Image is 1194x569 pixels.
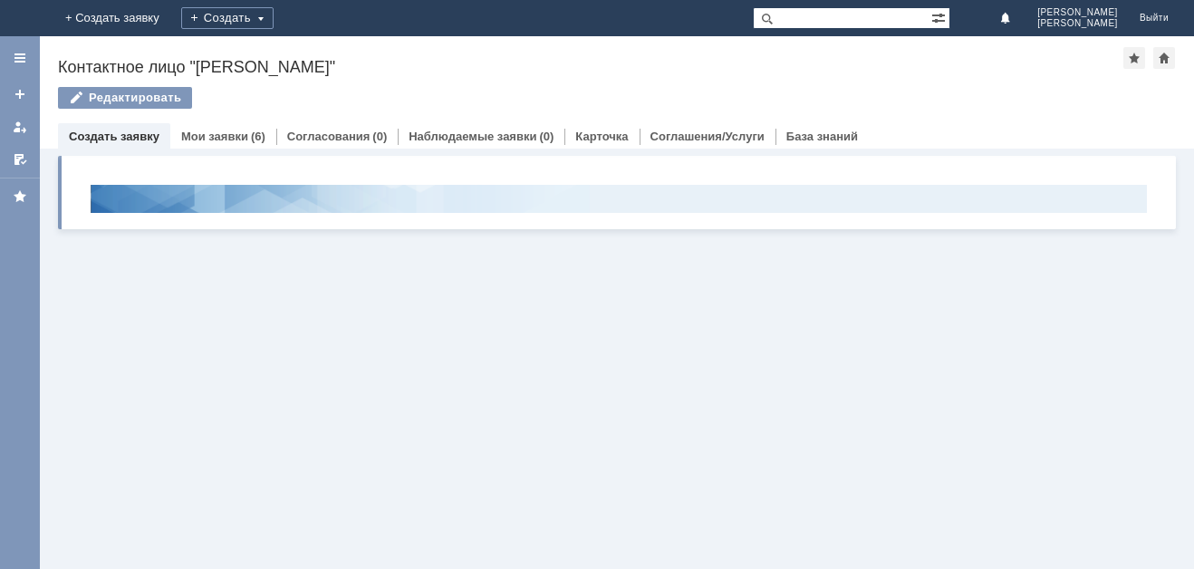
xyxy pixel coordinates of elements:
[372,130,387,143] div: (0)
[539,130,554,143] div: (0)
[409,130,536,143] a: Наблюдаемые заявки
[1153,47,1175,69] div: Сделать домашней страницей
[1037,18,1118,29] span: [PERSON_NAME]
[575,130,628,143] a: Карточка
[58,58,1123,76] div: Контактное лицо "[PERSON_NAME]"
[1037,7,1118,18] span: [PERSON_NAME]
[181,7,274,29] div: Создать
[251,130,265,143] div: (6)
[650,130,765,143] a: Соглашения/Услуги
[5,112,34,141] a: Мои заявки
[5,145,34,174] a: Мои согласования
[287,130,371,143] a: Согласования
[1123,47,1145,69] div: Добавить в избранное
[931,8,949,25] span: Расширенный поиск
[181,130,248,143] a: Мои заявки
[69,130,159,143] a: Создать заявку
[786,130,858,143] a: База знаний
[5,80,34,109] a: Создать заявку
